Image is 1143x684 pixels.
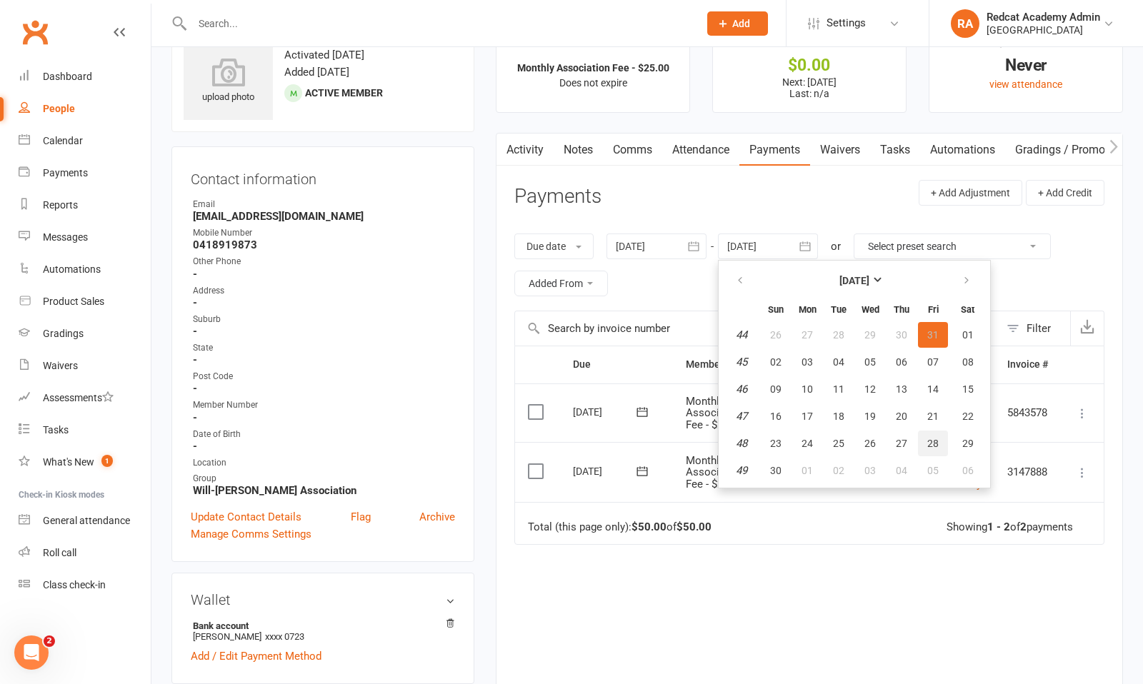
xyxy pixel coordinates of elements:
[831,304,847,315] small: Tuesday
[761,376,791,402] button: 09
[918,322,948,348] button: 31
[961,304,974,315] small: Saturday
[918,403,948,429] button: 21
[802,329,813,341] span: 27
[855,458,885,483] button: 03
[802,465,813,476] span: 01
[949,376,986,402] button: 15
[918,376,948,402] button: 14
[792,458,822,483] button: 01
[191,166,455,187] h3: Contact information
[896,411,907,422] span: 20
[962,383,974,395] span: 15
[19,350,151,382] a: Waivers
[514,233,594,259] button: Due date
[686,454,744,491] span: Monthly Association Fee - $25.00
[686,395,744,431] span: Monthly Association Fee - $25.00
[962,438,974,449] span: 29
[761,431,791,456] button: 23
[864,383,876,395] span: 12
[193,398,455,412] div: Member Number
[19,505,151,537] a: General attendance kiosk mode
[515,311,999,346] input: Search by invoice number
[726,76,893,99] p: Next: [DATE] Last: n/a
[19,286,151,318] a: Product Sales
[887,458,917,483] button: 04
[193,456,455,470] div: Location
[19,157,151,189] a: Payments
[962,411,974,422] span: 22
[351,508,371,525] a: Flag
[887,322,917,348] button: 30
[44,635,55,647] span: 2
[927,438,939,449] span: 28
[193,411,455,424] strong: -
[833,411,844,422] span: 18
[554,134,603,166] a: Notes
[864,411,876,422] span: 19
[927,383,939,395] span: 14
[949,431,986,456] button: 29
[193,484,455,497] strong: Will-[PERSON_NAME] Association
[193,296,455,309] strong: -
[855,376,885,402] button: 12
[951,9,979,38] div: RA
[662,134,739,166] a: Attendance
[896,329,907,341] span: 30
[193,370,455,383] div: Post Code
[770,411,782,422] span: 16
[864,329,876,341] span: 29
[802,356,813,368] span: 03
[19,125,151,157] a: Calendar
[920,134,1005,166] a: Automations
[770,438,782,449] span: 23
[792,376,822,402] button: 10
[896,438,907,449] span: 27
[191,648,321,665] a: Add / Edit Payment Method
[770,329,782,341] span: 26
[918,349,948,375] button: 07
[43,547,76,558] div: Roll call
[896,356,907,368] span: 06
[19,61,151,93] a: Dashboard
[792,431,822,456] button: 24
[833,329,844,341] span: 28
[265,631,304,642] span: xxxx 0723
[802,411,813,422] span: 17
[739,134,810,166] a: Payments
[43,328,84,339] div: Gradings
[894,304,909,315] small: Thursday
[1020,520,1027,533] strong: 2
[887,349,917,375] button: 06
[284,66,349,79] time: Added [DATE]
[855,322,885,348] button: 29
[732,18,750,29] span: Add
[193,353,455,366] strong: -
[768,304,784,315] small: Sunday
[870,134,920,166] a: Tasks
[833,465,844,476] span: 02
[43,392,114,403] div: Assessments
[573,401,639,423] div: [DATE]
[188,14,689,34] input: Search...
[193,472,455,486] div: Group
[802,438,813,449] span: 24
[19,414,151,446] a: Tasks
[43,103,75,114] div: People
[839,275,869,286] strong: [DATE]
[193,325,455,338] strong: -
[962,465,974,476] span: 06
[770,356,782,368] span: 02
[43,135,83,146] div: Calendar
[1027,320,1051,337] div: Filter
[191,525,311,543] a: Manage Comms Settings
[824,349,854,375] button: 04
[677,520,712,533] strong: $50.00
[19,93,151,125] a: People
[193,198,455,211] div: Email
[517,62,669,74] strong: Monthly Association Fee - $25.00
[419,508,455,525] a: Archive
[927,465,939,476] span: 05
[19,446,151,478] a: What's New1
[987,11,1100,24] div: Redcat Academy Admin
